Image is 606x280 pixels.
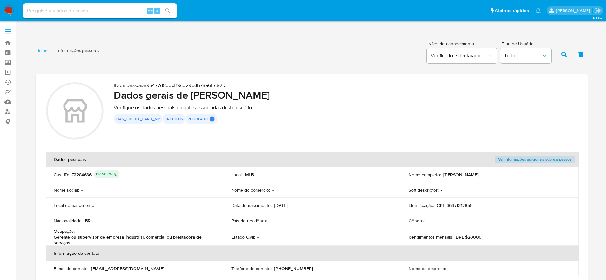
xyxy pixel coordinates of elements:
span: Nível de conhecimento [428,41,497,46]
button: Verificado e declarado [427,48,497,63]
a: Sair [594,7,601,14]
span: Alt [148,8,153,14]
button: Tudo [500,48,551,63]
span: s [156,8,158,14]
button: search-icon [161,6,174,15]
nav: List of pages [36,45,99,63]
span: Verificado e declarado [431,53,487,59]
span: Tudo [504,53,541,59]
a: Notificações [535,8,541,13]
input: Pesquise usuários ou casos... [23,7,177,15]
p: eduardo.dutra@mercadolivre.com [556,8,592,14]
span: Atalhos rápidos [495,7,529,14]
a: Home [36,48,48,54]
span: Informações pessoais [57,48,99,54]
span: Tipo de Usuário [502,41,553,46]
